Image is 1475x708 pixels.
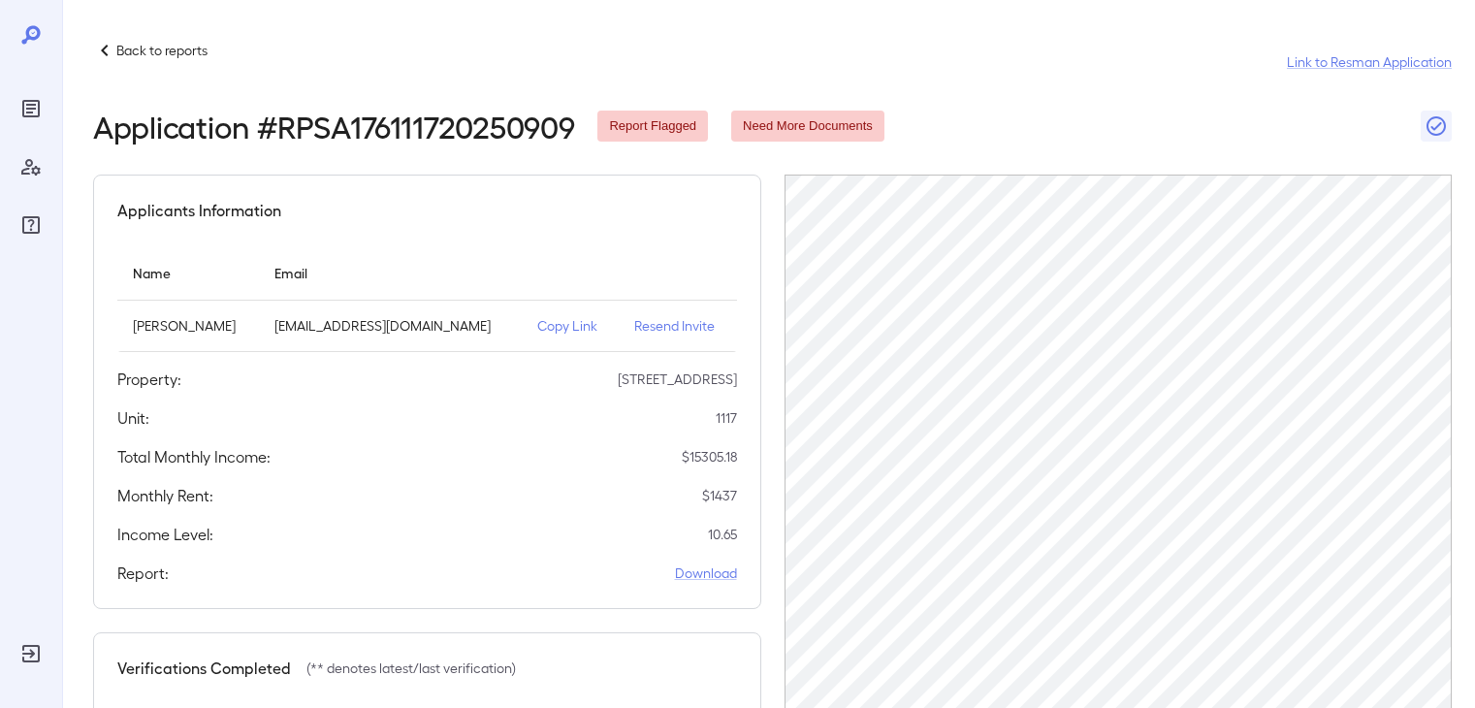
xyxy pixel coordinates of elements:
p: $ 15305.18 [682,447,737,467]
p: 1117 [716,408,737,428]
span: Report Flagged [597,117,708,136]
h5: Report: [117,562,169,585]
h5: Applicants Information [117,199,281,222]
p: [STREET_ADDRESS] [618,370,737,389]
p: Back to reports [116,41,208,60]
div: FAQ [16,209,47,241]
h5: Verifications Completed [117,657,291,680]
p: [PERSON_NAME] [133,316,243,336]
div: Log Out [16,638,47,669]
h2: Application # RPSA176111720250909 [93,109,574,144]
button: Close Report [1421,111,1452,142]
h5: Property: [117,368,181,391]
p: Copy Link [537,316,603,336]
p: Resend Invite [634,316,721,336]
a: Download [675,563,737,583]
p: (** denotes latest/last verification) [306,659,516,678]
p: $ 1437 [702,486,737,505]
th: Name [117,245,259,301]
h5: Monthly Rent: [117,484,213,507]
div: Reports [16,93,47,124]
span: Need More Documents [731,117,884,136]
a: Link to Resman Application [1287,52,1452,72]
p: [EMAIL_ADDRESS][DOMAIN_NAME] [274,316,505,336]
h5: Unit: [117,406,149,430]
h5: Income Level: [117,523,213,546]
th: Email [259,245,521,301]
h5: Total Monthly Income: [117,445,271,468]
div: Manage Users [16,151,47,182]
table: simple table [117,245,737,352]
p: 10.65 [708,525,737,544]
